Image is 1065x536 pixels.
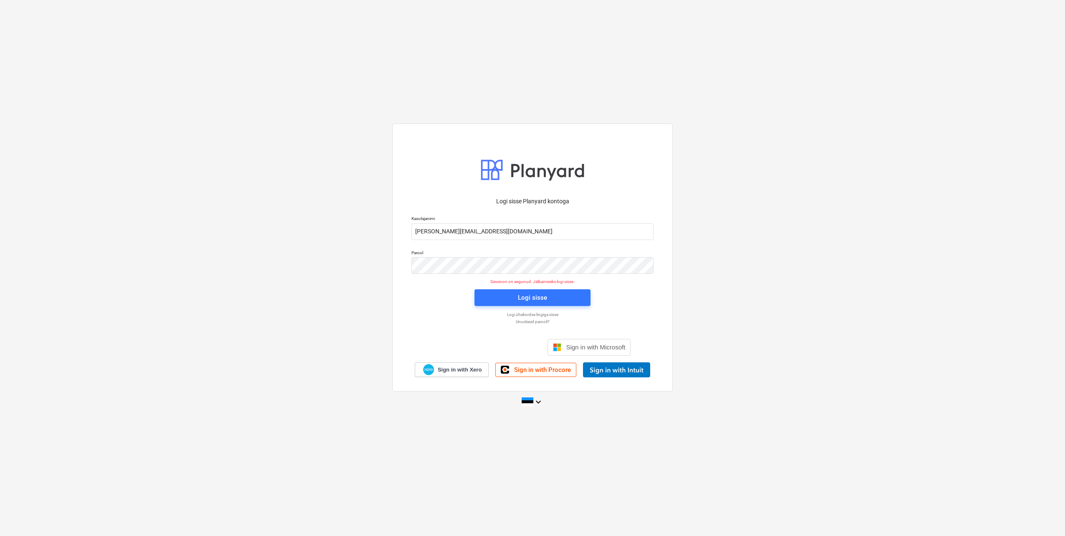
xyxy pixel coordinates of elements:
[495,363,576,377] a: Sign in with Procore
[474,289,591,306] button: Logi sisse
[533,397,543,407] i: keyboard_arrow_down
[406,279,659,284] p: Sessioon on aegunud. Jätkamiseks logi sisse.
[411,223,654,240] input: Kasutajanimi
[566,344,626,351] span: Sign in with Microsoft
[430,338,545,356] iframe: Sisselogimine Google'i nupu abil
[518,292,547,303] div: Logi sisse
[411,197,654,206] p: Logi sisse Planyard kontoga
[438,366,482,374] span: Sign in with Xero
[514,366,571,374] span: Sign in with Procore
[407,312,658,317] a: Logi ühekordse lingiga sisse
[553,343,561,351] img: Microsoft logo
[415,362,489,377] a: Sign in with Xero
[411,216,654,223] p: Kasutajanimi
[423,364,434,375] img: Xero logo
[411,250,654,257] p: Parool
[407,319,658,324] a: Unustasid parooli?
